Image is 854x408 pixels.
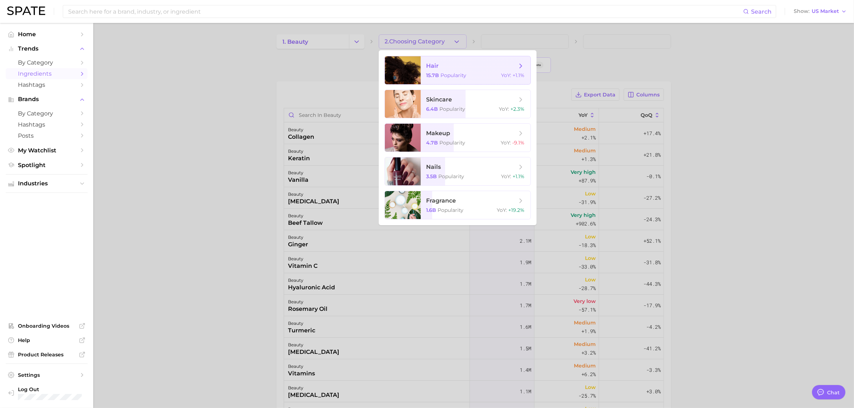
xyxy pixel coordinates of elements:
[440,139,466,146] span: Popularity
[438,207,464,213] span: Popularity
[792,7,849,16] button: ShowUS Market
[440,106,466,112] span: Popularity
[6,108,88,119] a: by Category
[6,178,88,189] button: Industries
[18,386,110,393] span: Log Out
[511,106,525,112] span: +2.3%
[751,8,772,15] span: Search
[67,5,743,18] input: Search here for a brand, industry, or ingredient
[426,96,452,103] span: skincare
[426,62,439,69] span: hair
[6,145,88,156] a: My Watchlist
[501,72,511,79] span: YoY :
[6,94,88,105] button: Brands
[379,50,537,225] ul: 2.Choosing Category
[18,70,75,77] span: Ingredients
[6,29,88,40] a: Home
[426,173,437,180] span: 3.5b
[439,173,464,180] span: Popularity
[497,207,507,213] span: YoY :
[426,139,438,146] span: 4.7b
[513,173,525,180] span: +1.1%
[794,9,810,13] span: Show
[6,119,88,130] a: Hashtags
[18,351,75,358] span: Product Releases
[6,384,88,403] a: Log out. Currently logged in with e-mail michelle.ng@mavbeautybrands.com.
[513,139,525,146] span: -9.1%
[6,130,88,141] a: Posts
[499,106,509,112] span: YoY :
[501,173,511,180] span: YoY :
[18,132,75,139] span: Posts
[426,130,450,137] span: makeup
[18,337,75,343] span: Help
[18,162,75,169] span: Spotlight
[501,139,511,146] span: YoY :
[18,372,75,378] span: Settings
[18,59,75,66] span: by Category
[426,163,441,170] span: nails
[6,370,88,380] a: Settings
[18,31,75,38] span: Home
[6,349,88,360] a: Product Releases
[426,72,439,79] span: 15.7b
[426,207,437,213] span: 1.6b
[513,72,525,79] span: +1.1%
[509,207,525,213] span: +19.2%
[7,6,45,15] img: SPATE
[426,106,438,112] span: 6.4b
[18,121,75,128] span: Hashtags
[18,46,75,52] span: Trends
[6,321,88,331] a: Onboarding Videos
[441,72,467,79] span: Popularity
[6,43,88,54] button: Trends
[6,335,88,346] a: Help
[18,96,75,103] span: Brands
[6,68,88,79] a: Ingredients
[18,81,75,88] span: Hashtags
[812,9,839,13] span: US Market
[18,180,75,187] span: Industries
[6,160,88,171] a: Spotlight
[426,197,456,204] span: fragrance
[6,79,88,90] a: Hashtags
[18,323,75,329] span: Onboarding Videos
[18,110,75,117] span: by Category
[18,147,75,154] span: My Watchlist
[6,57,88,68] a: by Category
